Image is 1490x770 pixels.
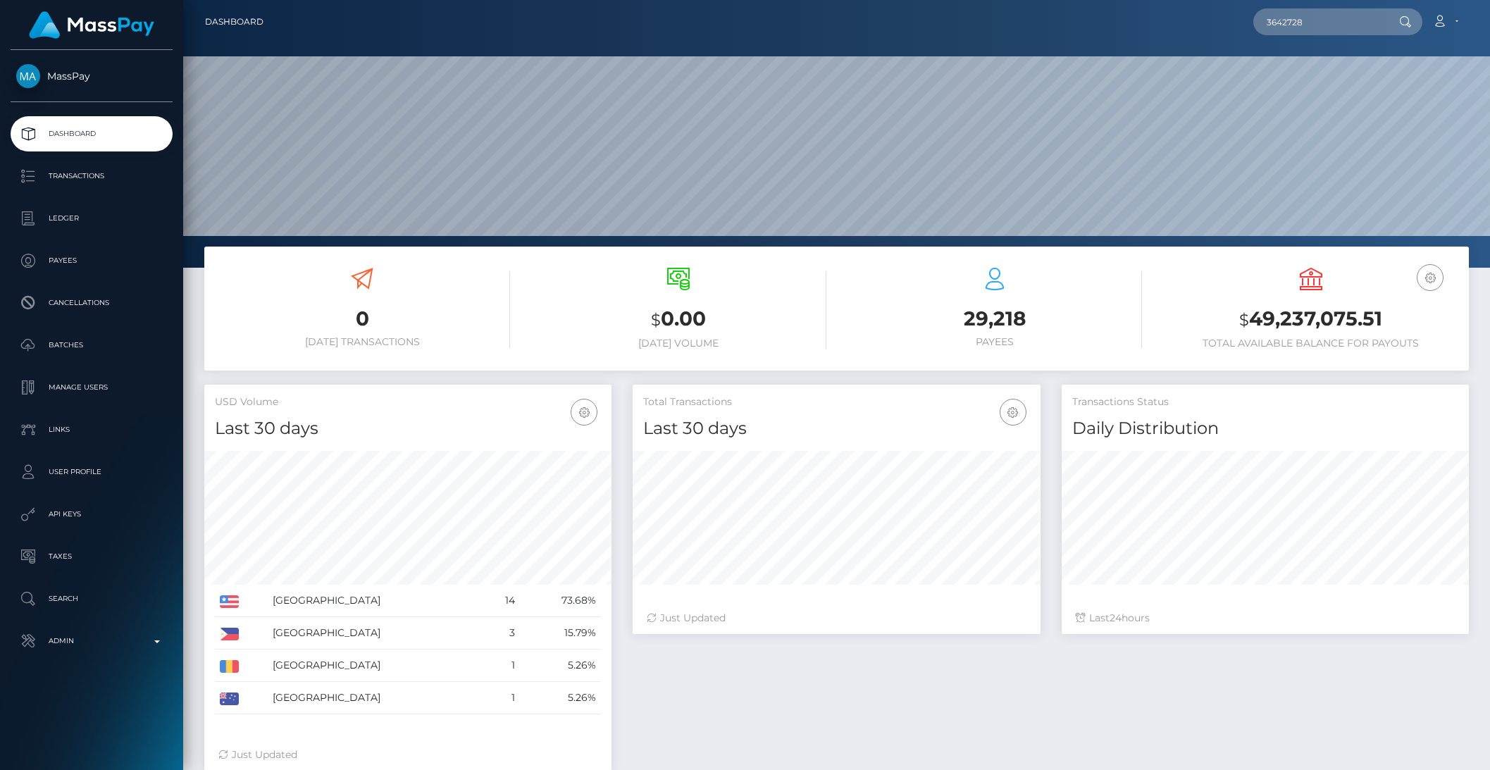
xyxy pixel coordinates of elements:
[11,116,173,151] a: Dashboard
[651,310,661,330] small: $
[520,617,602,650] td: 15.79%
[215,395,601,409] h5: USD Volume
[11,370,173,405] a: Manage Users
[220,628,239,640] img: PH.png
[16,588,167,609] p: Search
[848,305,1143,333] h3: 29,218
[215,416,601,441] h4: Last 30 days
[16,123,167,144] p: Dashboard
[1163,305,1458,334] h3: 49,237,075.51
[16,250,167,271] p: Payees
[16,166,167,187] p: Transactions
[16,631,167,652] p: Admin
[643,416,1029,441] h4: Last 30 days
[1253,8,1386,35] input: Search...
[220,693,239,705] img: AU.png
[483,585,519,617] td: 14
[268,682,483,714] td: [GEOGRAPHIC_DATA]
[218,747,597,762] div: Just Updated
[16,377,167,398] p: Manage Users
[16,419,167,440] p: Links
[11,201,173,236] a: Ledger
[215,305,510,333] h3: 0
[11,497,173,532] a: API Keys
[1239,310,1249,330] small: $
[11,539,173,574] a: Taxes
[215,336,510,348] h6: [DATE] Transactions
[220,660,239,673] img: RO.png
[520,682,602,714] td: 5.26%
[11,623,173,659] a: Admin
[11,454,173,490] a: User Profile
[268,617,483,650] td: [GEOGRAPHIC_DATA]
[1072,416,1458,441] h4: Daily Distribution
[16,504,167,525] p: API Keys
[11,159,173,194] a: Transactions
[11,285,173,321] a: Cancellations
[520,650,602,682] td: 5.26%
[1163,337,1458,349] h6: Total Available Balance for Payouts
[848,336,1143,348] h6: Payees
[268,650,483,682] td: [GEOGRAPHIC_DATA]
[11,70,173,82] span: MassPay
[531,305,826,334] h3: 0.00
[16,64,40,88] img: MassPay
[205,7,263,37] a: Dashboard
[220,595,239,608] img: US.png
[1076,611,1455,626] div: Last hours
[483,682,519,714] td: 1
[16,335,167,356] p: Batches
[11,243,173,278] a: Payees
[11,328,173,363] a: Batches
[647,611,1026,626] div: Just Updated
[268,585,483,617] td: [GEOGRAPHIC_DATA]
[16,292,167,313] p: Cancellations
[11,412,173,447] a: Links
[483,617,519,650] td: 3
[520,585,602,617] td: 73.68%
[1110,611,1122,624] span: 24
[29,11,154,39] img: MassPay Logo
[11,581,173,616] a: Search
[16,461,167,483] p: User Profile
[531,337,826,349] h6: [DATE] Volume
[1072,395,1458,409] h5: Transactions Status
[643,395,1029,409] h5: Total Transactions
[483,650,519,682] td: 1
[16,546,167,567] p: Taxes
[16,208,167,229] p: Ledger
